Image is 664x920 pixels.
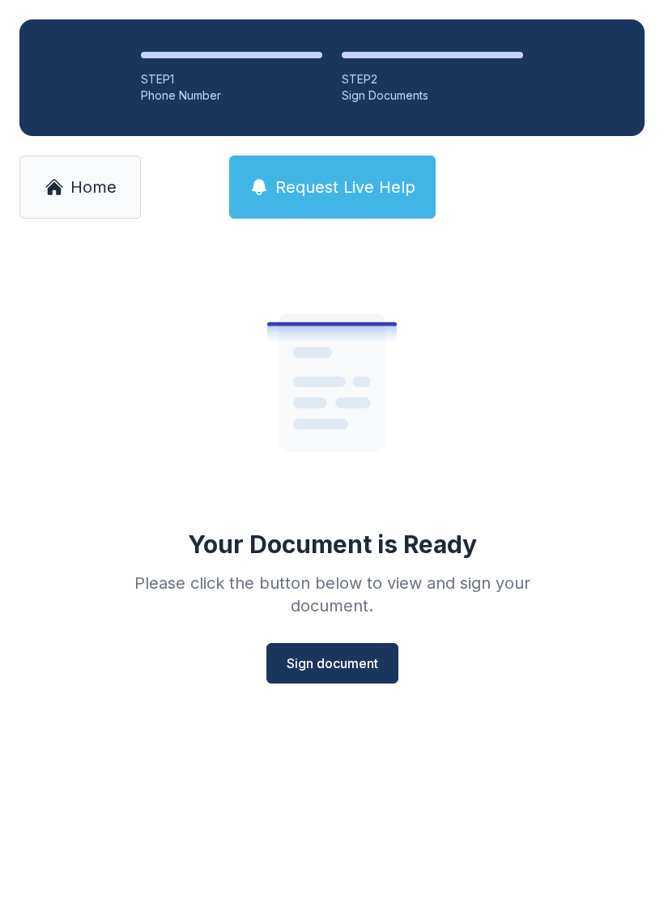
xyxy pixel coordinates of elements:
span: Request Live Help [275,176,415,198]
span: Sign document [287,654,378,673]
div: Please click the button below to view and sign your document. [99,572,565,617]
div: STEP 2 [342,71,523,87]
div: STEP 1 [141,71,322,87]
div: Your Document is Ready [188,530,477,559]
div: Sign Documents [342,87,523,104]
span: Home [70,176,117,198]
div: Phone Number [141,87,322,104]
